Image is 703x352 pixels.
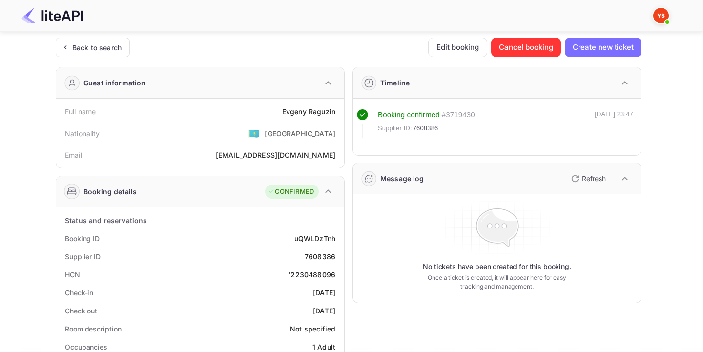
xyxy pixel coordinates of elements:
div: Supplier ID [65,251,101,262]
div: Nationality [65,128,100,139]
div: [DATE] 23:47 [595,109,633,138]
div: Message log [380,173,424,184]
div: Booking ID [65,233,100,244]
button: Refresh [565,171,610,186]
span: Supplier ID: [378,124,412,133]
div: Back to search [72,42,122,53]
div: uQWLDzTnh [294,233,335,244]
div: Evgeny Raguzin [282,106,335,117]
div: # 3719430 [442,109,475,121]
div: HCN [65,269,80,280]
div: Full name [65,106,96,117]
div: [DATE] [313,306,335,316]
div: Check out [65,306,97,316]
div: Room description [65,324,121,334]
div: Booking details [83,186,137,197]
div: [DATE] [313,288,335,298]
img: Yandex Support [653,8,669,23]
p: No tickets have been created for this booking. [423,262,571,271]
div: Status and reservations [65,215,147,226]
div: Guest information [83,78,146,88]
button: Edit booking [428,38,487,57]
div: Email [65,150,82,160]
p: Once a ticket is created, it will appear here for easy tracking and management. [420,273,574,291]
div: [GEOGRAPHIC_DATA] [265,128,335,139]
div: Occupancies [65,342,107,352]
div: 1 Adult [312,342,335,352]
div: Timeline [380,78,410,88]
div: '2230488096 [289,269,335,280]
p: Refresh [582,173,606,184]
div: Check-in [65,288,93,298]
img: LiteAPI Logo [21,8,83,23]
div: Not specified [290,324,335,334]
div: CONFIRMED [268,187,314,197]
div: [EMAIL_ADDRESS][DOMAIN_NAME] [216,150,335,160]
div: 7608386 [305,251,335,262]
span: 7608386 [413,124,438,133]
div: Booking confirmed [378,109,440,121]
button: Cancel booking [491,38,561,57]
button: Create new ticket [565,38,641,57]
span: United States [248,124,260,142]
